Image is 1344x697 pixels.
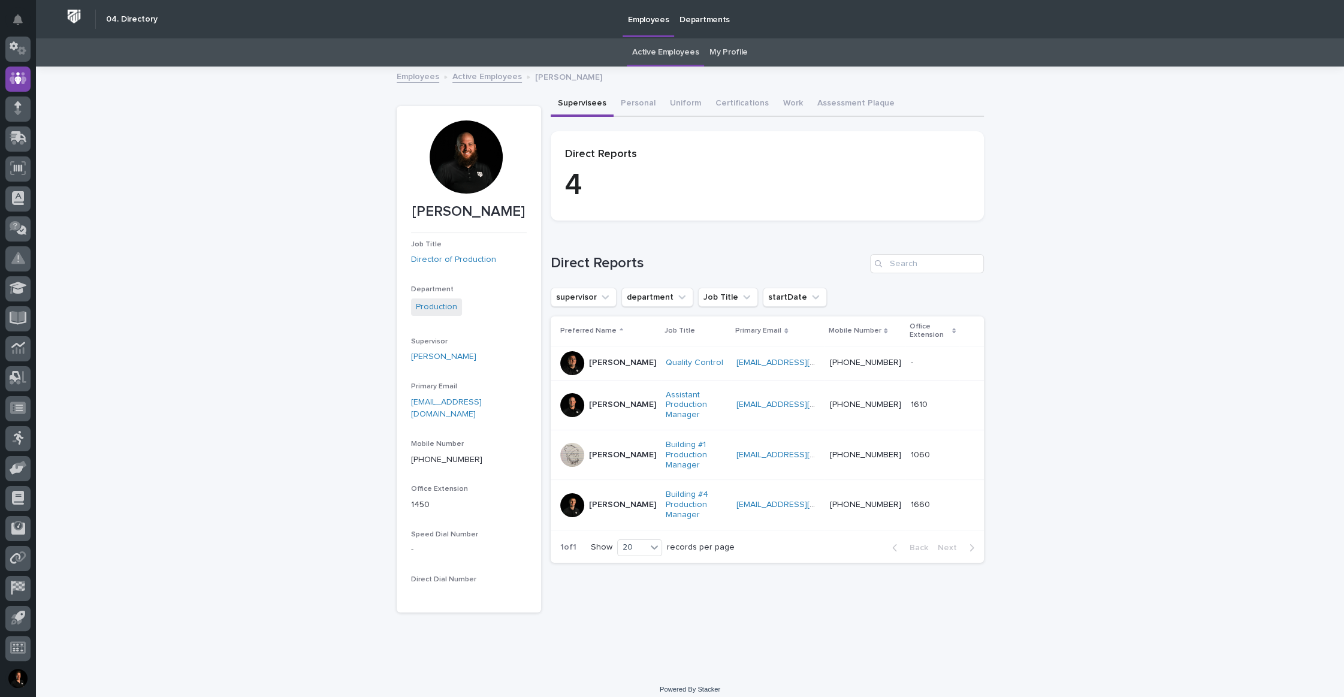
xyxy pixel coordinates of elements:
[663,92,708,117] button: Uniform
[666,440,727,470] a: Building #1 Production Manager
[614,92,663,117] button: Personal
[411,499,527,511] p: 1450
[411,398,482,419] a: [EMAIL_ADDRESS][DOMAIN_NAME]
[551,533,586,562] p: 1 of 1
[618,541,647,554] div: 20
[709,38,748,67] a: My Profile
[551,346,984,380] tr: [PERSON_NAME]Quality Control [EMAIL_ADDRESS][DOMAIN_NAME] [PHONE_NUMBER]--
[589,358,656,368] p: [PERSON_NAME]
[411,383,457,390] span: Primary Email
[910,448,932,460] p: 1060
[666,358,723,368] a: Quality Control
[551,255,865,272] h1: Direct Reports
[665,324,695,337] p: Job Title
[411,351,476,363] a: [PERSON_NAME]
[411,254,496,266] a: Director of Production
[565,148,970,161] p: Direct Reports
[397,69,439,83] a: Employees
[106,14,158,25] h2: 04. Directory
[565,168,970,204] p: 4
[63,5,85,28] img: Workspace Logo
[411,544,527,556] p: -
[870,254,984,273] input: Search
[763,288,827,307] button: startDate
[560,324,617,337] p: Preferred Name
[535,70,602,83] p: [PERSON_NAME]
[736,500,872,509] a: [EMAIL_ADDRESS][DOMAIN_NAME]
[551,380,984,430] tr: [PERSON_NAME]Assistant Production Manager [EMAIL_ADDRESS][DOMAIN_NAME] [PHONE_NUMBER]16101610
[708,92,776,117] button: Certifications
[416,301,457,313] a: Production
[5,666,31,691] button: users-avatar
[828,324,881,337] p: Mobile Number
[551,430,984,479] tr: [PERSON_NAME]Building #1 Production Manager [EMAIL_ADDRESS][DOMAIN_NAME] [PHONE_NUMBER]10601060
[551,288,617,307] button: supervisor
[589,450,656,460] p: [PERSON_NAME]
[666,390,727,420] a: Assistant Production Manager
[15,14,31,34] div: Notifications
[5,7,31,32] button: Notifications
[632,38,699,67] a: Active Employees
[591,542,612,553] p: Show
[736,400,872,409] a: [EMAIL_ADDRESS][DOMAIN_NAME]
[551,480,984,530] tr: [PERSON_NAME]Building #4 Production Manager [EMAIL_ADDRESS][DOMAIN_NAME] [PHONE_NUMBER]16601660
[411,241,442,248] span: Job Title
[698,288,758,307] button: Job Title
[735,324,781,337] p: Primary Email
[667,542,735,553] p: records per page
[411,440,464,448] span: Mobile Number
[411,531,478,538] span: Speed Dial Number
[660,686,720,693] a: Powered By Stacker
[810,92,902,117] button: Assessment Plaque
[666,490,727,520] a: Building #4 Production Manager
[938,544,964,552] span: Next
[902,544,928,552] span: Back
[736,451,872,459] a: [EMAIL_ADDRESS][DOMAIN_NAME]
[829,500,901,509] a: [PHONE_NUMBER]
[589,400,656,410] p: [PERSON_NAME]
[589,500,656,510] p: [PERSON_NAME]
[551,92,614,117] button: Supervisees
[736,358,872,367] a: [EMAIL_ADDRESS][DOMAIN_NAME]
[910,355,915,368] p: -
[910,497,932,510] p: 1660
[909,320,949,342] p: Office Extension
[829,400,901,409] a: [PHONE_NUMBER]
[829,358,901,367] a: [PHONE_NUMBER]
[411,286,454,293] span: Department
[829,451,901,459] a: [PHONE_NUMBER]
[411,576,476,583] span: Direct Dial Number
[621,288,693,307] button: department
[933,542,984,553] button: Next
[411,338,448,345] span: Supervisor
[411,485,468,493] span: Office Extension
[776,92,810,117] button: Work
[452,69,522,83] a: Active Employees
[883,542,933,553] button: Back
[910,397,929,410] p: 1610
[411,203,527,221] p: [PERSON_NAME]
[411,455,482,464] a: [PHONE_NUMBER]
